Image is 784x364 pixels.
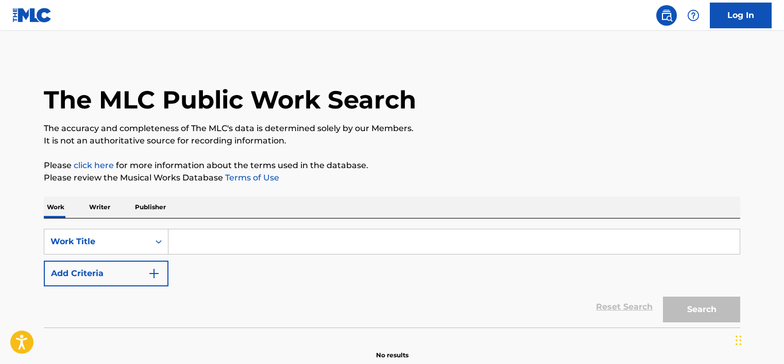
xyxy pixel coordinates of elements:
[683,5,704,26] div: Help
[86,196,113,218] p: Writer
[687,9,700,22] img: help
[656,5,677,26] a: Public Search
[376,338,408,360] p: No results
[44,172,740,184] p: Please review the Musical Works Database
[50,235,143,248] div: Work Title
[44,229,740,327] form: Search Form
[44,261,168,286] button: Add Criteria
[74,160,114,170] a: click here
[44,159,740,172] p: Please for more information about the terms used in the database.
[44,122,740,135] p: The accuracy and completeness of The MLC's data is determined solely by our Members.
[710,3,772,28] a: Log In
[44,196,67,218] p: Work
[223,173,279,183] a: Terms of Use
[736,325,742,356] div: Drag
[44,135,740,147] p: It is not an authoritative source for recording information.
[732,315,784,364] iframe: Chat Widget
[12,8,52,23] img: MLC Logo
[148,267,160,280] img: 9d2ae6d4665cec9f34b9.svg
[660,9,673,22] img: search
[132,196,169,218] p: Publisher
[44,84,416,115] h1: The MLC Public Work Search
